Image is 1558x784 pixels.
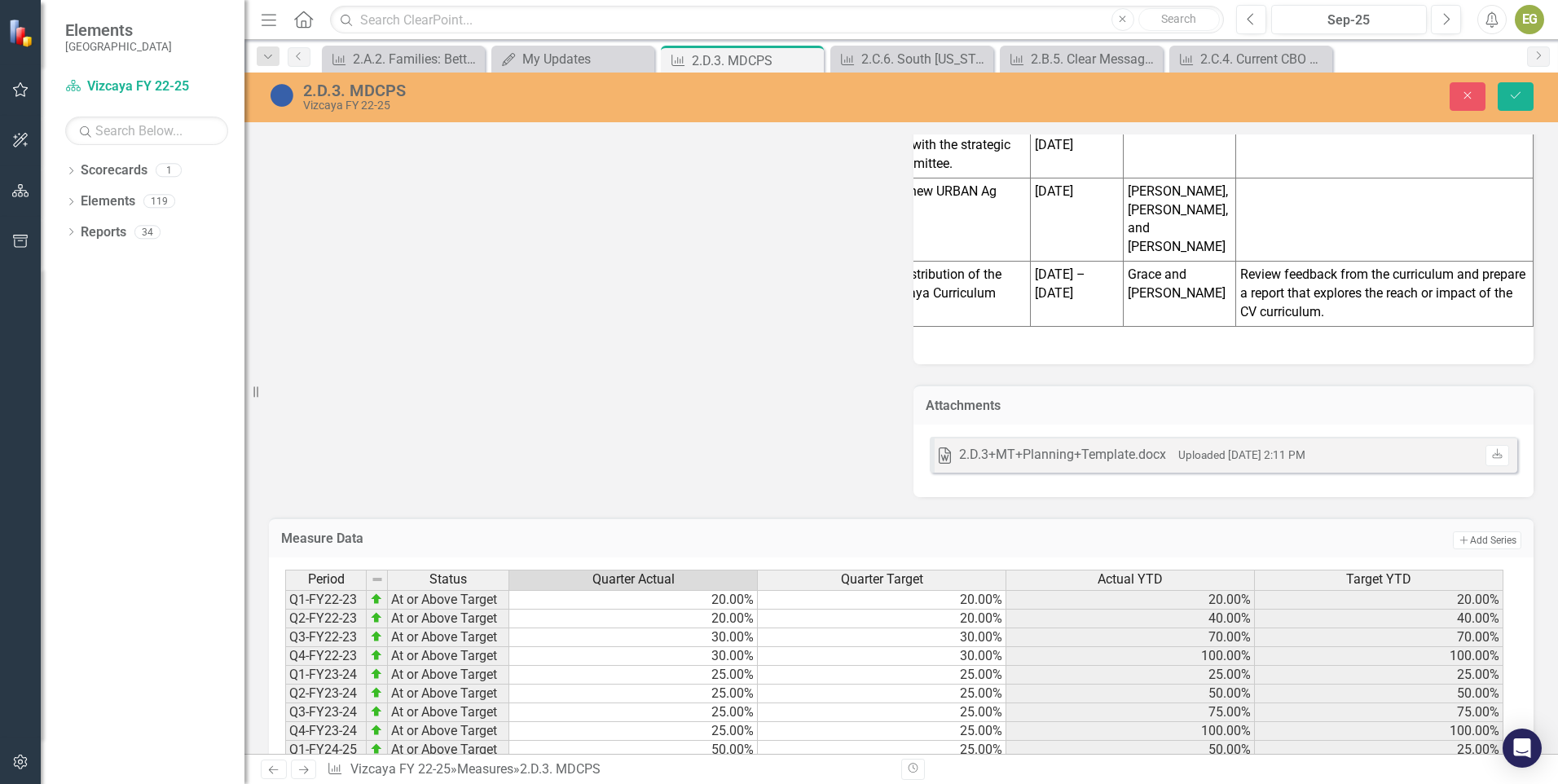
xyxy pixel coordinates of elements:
a: Scorecards [81,161,147,180]
td: Q2-FY22-23 [285,610,367,628]
div: 2.D.3+MT+Planning+Template.docx [959,446,1166,465]
td: 100.00% [1006,647,1255,666]
p: Grace and [PERSON_NAME] [1128,266,1231,303]
span: Elements [65,20,172,40]
div: 34 [134,225,161,239]
p: Review feedback from the curriculum and prepare a report that explores the reach or impact of the... [1240,266,1529,322]
div: 1 [156,164,182,178]
span: Status [429,572,467,587]
td: Q4-FY22-23 [285,647,367,666]
td: At or Above Target [388,590,509,610]
a: Elements [81,192,135,211]
img: zOikAAAAAElFTkSuQmCC [370,649,383,662]
div: 2.D.3. MDCPS [692,51,820,71]
td: At or Above Target [388,722,509,741]
a: Vizcaya FY 22-25 [350,761,451,777]
td: At or Above Target [388,647,509,666]
div: Sep-25 [1277,11,1421,30]
td: 100.00% [1255,647,1503,666]
button: Add Series [1453,531,1521,549]
td: 30.00% [758,647,1006,666]
td: 20.00% [509,590,758,610]
small: [GEOGRAPHIC_DATA] [65,40,172,53]
td: 25.00% [758,685,1006,703]
a: Measures [457,761,513,777]
a: 2.C.4. Current CBO Relationships: At least 20 organizations per year [1173,49,1328,69]
input: Search ClearPoint... [330,6,1224,34]
img: ClearPoint Strategy [8,19,37,47]
td: 25.00% [758,741,1006,760]
h3: Attachments [926,399,1521,413]
p: [DATE] – [DATE] [1035,266,1119,303]
p: [PERSON_NAME], [PERSON_NAME], and [PERSON_NAME] [1128,183,1231,257]
div: Open Intercom Messenger [1503,729,1542,768]
td: 70.00% [1006,628,1255,647]
td: At or Above Target [388,741,509,760]
td: At or Above Target [388,628,509,647]
small: Uploaded [DATE] 2:11 PM [1178,448,1305,461]
td: 20.00% [758,590,1006,610]
div: 2.D.3. MDCPS [303,81,978,99]
img: zOikAAAAAElFTkSuQmCC [370,705,383,718]
div: 119 [143,195,175,209]
button: Search [1138,8,1220,31]
td: 75.00% [1255,703,1503,722]
p: Work on incorporating school-related goals with the strategic planning committee. [834,117,1026,174]
td: 25.00% [509,666,758,685]
img: zOikAAAAAElFTkSuQmCC [370,724,383,737]
span: Target YTD [1346,572,1411,587]
td: 70.00% [1255,628,1503,647]
input: Search Below... [65,117,228,145]
span: Period [308,572,345,587]
td: 20.00% [1255,590,1503,610]
img: zOikAAAAAElFTkSuQmCC [370,592,383,606]
a: My Updates [495,49,650,69]
td: 25.00% [758,666,1006,685]
span: Quarter Target [841,572,923,587]
td: Q3-FY22-23 [285,628,367,647]
p: [DATE] [1035,183,1119,201]
td: 30.00% [509,647,758,666]
button: Sep-25 [1271,5,1427,34]
td: Q1-FY24-25 [285,741,367,760]
div: 2.D.3. MDCPS [520,761,601,777]
a: 2.B.5. Clear Messaging: Feature core values in communications, programs and interpretation (75% o... [1004,49,1159,69]
td: 25.00% [509,685,758,703]
td: 50.00% [1006,685,1255,703]
td: 25.00% [758,703,1006,722]
img: zOikAAAAAElFTkSuQmCC [370,742,383,755]
img: zOikAAAAAElFTkSuQmCC [370,686,383,699]
span: Actual YTD [1098,572,1163,587]
td: 100.00% [1255,722,1503,741]
a: 2.C.6. South [US_STATE]'s Indigenous Communities: Estab. relationships to create a land acknowled... [834,49,989,69]
p: Review the distribution of the Creative Vizcaya Curriculum [834,266,1026,303]
div: 2.C.4. Current CBO Relationships: At least 20 organizations per year [1200,49,1328,69]
td: Q1-FY22-23 [285,590,367,610]
img: 8DAGhfEEPCf229AAAAAElFTkSuQmCC [371,573,384,586]
img: zOikAAAAAElFTkSuQmCC [370,611,383,624]
a: Reports [81,223,126,242]
td: 50.00% [1255,685,1503,703]
td: Q1-FY23-24 [285,666,367,685]
a: 2.A.2. Families: Better serve families with children through new programmatic and interpretive re... [326,49,481,69]
td: 30.00% [509,628,758,647]
span: Search [1161,12,1196,25]
td: 25.00% [1255,741,1503,760]
a: Vizcaya FY 22-25 [65,77,228,96]
h3: Measure Data [281,531,957,546]
td: Q3-FY23-24 [285,703,367,722]
img: zOikAAAAAElFTkSuQmCC [370,630,383,643]
div: » » [327,760,889,779]
td: 30.00% [758,628,1006,647]
button: EG [1515,5,1544,34]
td: Q4-FY23-24 [285,722,367,741]
div: 2.A.2. Families: Better serve families with children through new programmatic and interpretive re... [353,49,481,69]
td: 20.00% [1006,590,1255,610]
img: zOikAAAAAElFTkSuQmCC [370,667,383,680]
span: Quarter Actual [592,572,675,587]
img: No Information [269,82,295,108]
td: 75.00% [1006,703,1255,722]
td: 20.00% [509,610,758,628]
p: Kickstart the new URBAN Ag curriculum. [834,183,1026,220]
